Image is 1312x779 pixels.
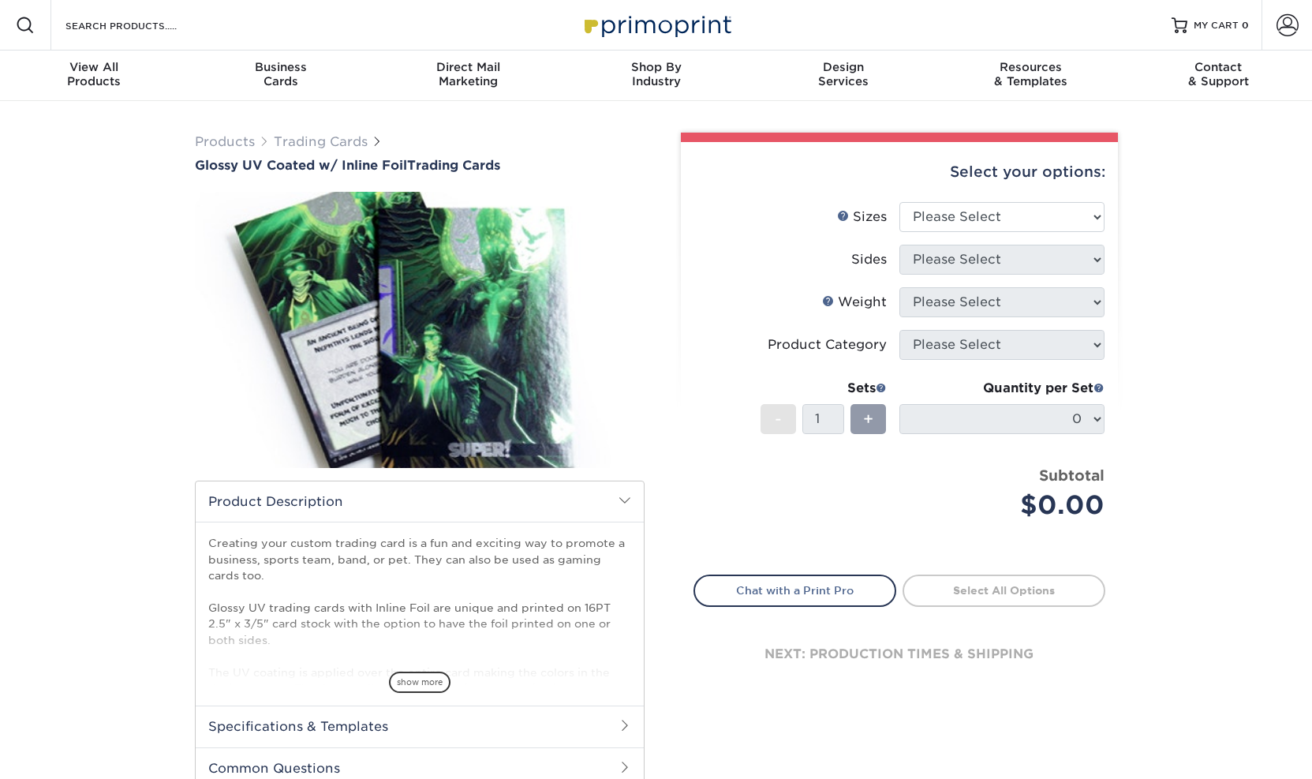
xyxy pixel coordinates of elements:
h2: Specifications & Templates [196,706,644,747]
span: MY CART [1194,19,1239,32]
div: Sides [851,250,887,269]
div: Services [749,60,937,88]
img: Glossy UV Coated w/ Inline Foil 01 [195,174,645,485]
div: next: production times & shipping [693,607,1105,702]
input: SEARCH PRODUCTS..... [64,16,218,35]
div: Product Category [768,335,887,354]
strong: Subtotal [1039,466,1105,484]
div: Marketing [375,60,563,88]
p: Creating your custom trading card is a fun and exciting way to promote a business, sports team, b... [208,535,631,712]
span: Design [749,60,937,74]
span: Contact [1124,60,1312,74]
img: Primoprint [578,8,735,42]
div: & Templates [937,60,1125,88]
a: Trading Cards [274,134,368,149]
span: show more [389,672,450,693]
a: Chat with a Print Pro [693,575,896,606]
div: Sets [761,379,887,398]
h1: Trading Cards [195,158,645,173]
div: Quantity per Set [899,379,1105,398]
div: Cards [188,60,376,88]
div: Select your options: [693,142,1105,202]
div: & Support [1124,60,1312,88]
span: Shop By [563,60,750,74]
a: Glossy UV Coated w/ Inline FoilTrading Cards [195,158,645,173]
span: Direct Mail [375,60,563,74]
div: $0.00 [911,486,1105,524]
a: Resources& Templates [937,51,1125,101]
a: BusinessCards [188,51,376,101]
span: 0 [1242,20,1249,31]
span: Glossy UV Coated w/ Inline Foil [195,158,407,173]
div: Industry [563,60,750,88]
span: + [863,407,873,431]
span: - [775,407,782,431]
a: Shop ByIndustry [563,51,750,101]
span: Business [188,60,376,74]
h2: Product Description [196,481,644,522]
a: Direct MailMarketing [375,51,563,101]
a: Products [195,134,255,149]
span: Resources [937,60,1125,74]
div: Weight [822,293,887,312]
a: Select All Options [903,575,1105,606]
a: DesignServices [749,51,937,101]
a: Contact& Support [1124,51,1312,101]
div: Sizes [837,208,887,227]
